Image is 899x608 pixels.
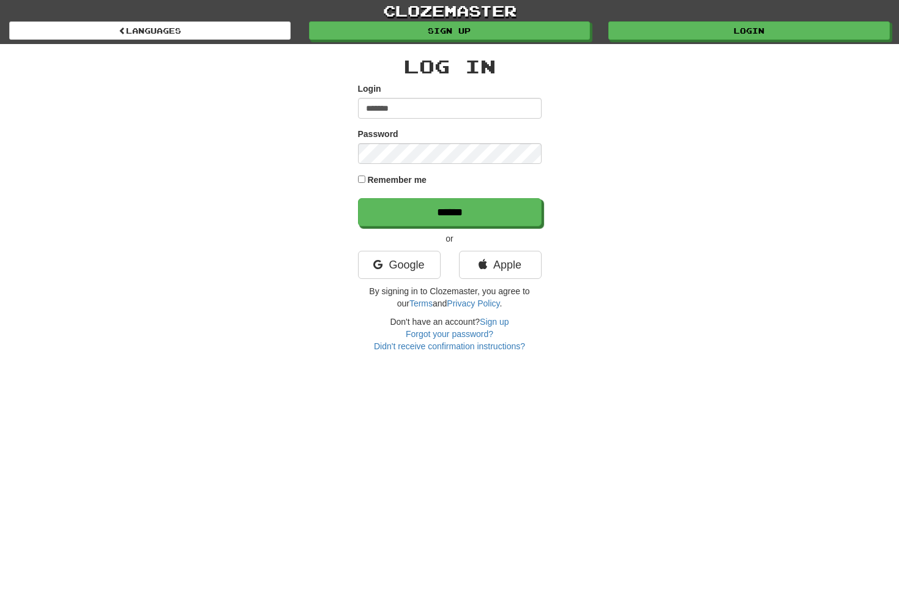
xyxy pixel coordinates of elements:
a: Languages [9,21,291,40]
a: Didn't receive confirmation instructions? [374,341,525,351]
a: Sign up [480,317,509,327]
a: Apple [459,251,542,279]
a: Privacy Policy [447,298,499,308]
a: Google [358,251,441,279]
label: Login [358,83,381,95]
p: or [358,232,542,245]
a: Forgot your password? [406,329,493,339]
div: Don't have an account? [358,316,542,352]
p: By signing in to Clozemaster, you agree to our and . [358,285,542,310]
a: Login [608,21,890,40]
a: Terms [409,298,433,308]
a: Sign up [309,21,591,40]
h2: Log In [358,56,542,76]
label: Remember me [367,174,427,186]
label: Password [358,128,398,140]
